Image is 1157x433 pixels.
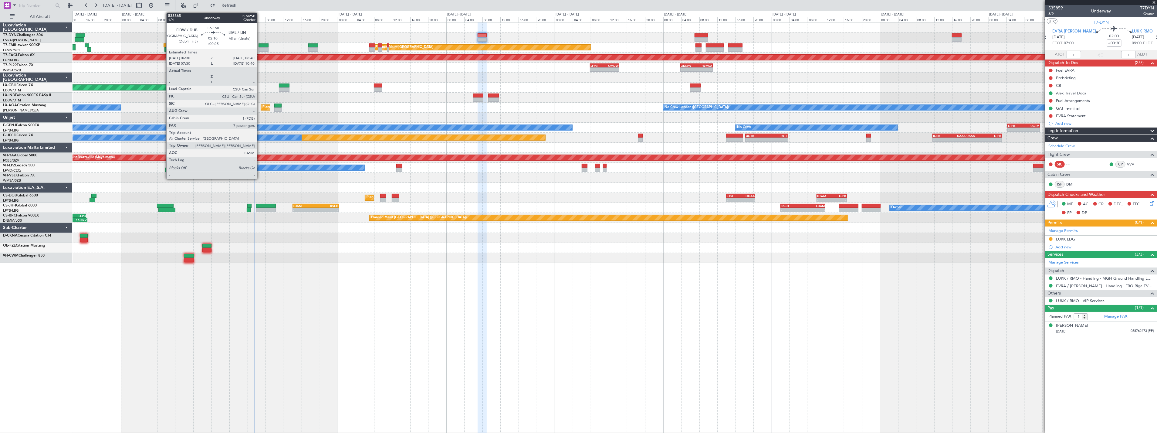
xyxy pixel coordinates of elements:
[204,163,218,172] div: No Crew
[216,3,242,8] span: Refresh
[1140,5,1154,11] span: T7DYN
[284,17,302,22] div: 12:00
[746,138,767,141] div: -
[1115,161,1125,168] div: CP
[3,154,17,157] span: 9H-YAA
[3,154,37,157] a: 9H-YAAGlobal 5000
[157,17,175,22] div: 08:00
[1047,191,1105,198] span: Dispatch Checks and Weather
[3,58,19,63] a: LFPB/LBG
[338,17,356,22] div: 00:00
[122,12,145,17] div: [DATE] - [DATE]
[990,12,1013,17] div: [DATE] - [DATE]
[891,203,902,212] div: Owner
[746,134,767,138] div: UGTB
[1055,121,1154,126] div: Add new
[376,43,434,52] div: Planned Maint [GEOGRAPHIC_DATA]
[970,17,989,22] div: 20:00
[772,17,790,22] div: 00:00
[410,17,428,22] div: 16:00
[1143,40,1153,46] span: ELDT
[371,213,467,222] div: Planned Maint [GEOGRAPHIC_DATA] ([GEOGRAPHIC_DATA])
[1055,181,1065,188] div: ISP
[1008,124,1024,128] div: LFPB
[537,17,555,22] div: 20:00
[16,15,64,19] span: All Aircraft
[663,17,682,22] div: 00:00
[681,17,699,22] div: 04:00
[753,17,772,22] div: 20:00
[3,124,39,127] a: F-GPNJFalcon 900EX
[3,244,45,247] a: OE-FZECitation Mustang
[1133,201,1140,207] span: FFC
[844,17,862,22] div: 16:00
[803,208,825,212] div: -
[1067,201,1073,207] span: MF
[1047,220,1062,227] span: Permits
[3,214,39,217] a: CS-RRCFalcon 900LX
[1056,237,1075,242] div: LUKK LDG
[3,234,51,237] a: D-CKNACessna Citation CJ4
[74,12,97,17] div: [DATE] - [DATE]
[808,17,826,22] div: 08:00
[3,194,38,197] a: CS-DOUGlobal 6500
[934,17,952,22] div: 12:00
[293,204,316,208] div: EHAM
[3,124,16,127] span: F-GPNJ
[103,3,132,8] span: [DATE] - [DATE]
[3,53,18,57] span: T7-EAGL
[1048,5,1063,11] span: 535859
[1056,98,1090,103] div: Fuel Arrangements
[645,17,663,22] div: 20:00
[73,218,87,222] div: 16:35 Z
[3,63,17,67] span: T7-PJ29
[482,17,501,22] div: 08:00
[1048,143,1075,149] a: Schedule Crew
[862,17,880,22] div: 20:00
[500,17,519,22] div: 12:00
[3,128,19,133] a: LFPB/LBG
[1048,314,1071,320] label: Planned PAX
[933,134,949,138] div: RJBB
[591,17,609,22] div: 08:00
[1137,52,1147,58] span: ALDT
[556,12,579,17] div: [DATE] - [DATE]
[604,68,619,71] div: -
[3,94,51,97] a: LX-INBFalcon 900EX EASy II
[3,234,18,237] span: D-CKNA
[3,134,16,137] span: F-HECD
[952,17,970,22] div: 16:00
[59,153,115,162] div: AOG Maint Brazzaville (Maya-maya)
[1066,162,1080,167] div: - -
[103,17,121,22] div: 20:00
[7,12,66,22] button: All Aircraft
[1008,128,1024,131] div: -
[1109,33,1119,39] span: 02:00
[1067,51,1081,58] input: --:--
[19,1,53,10] input: Trip Number
[519,17,537,22] div: 16:00
[1043,17,1061,22] div: 12:00
[302,17,320,22] div: 16:00
[727,198,741,202] div: -
[3,204,16,207] span: CS-JHH
[727,194,741,198] div: ETSI
[3,43,40,47] a: T7-EMIHawker 900XP
[817,198,832,202] div: -
[826,17,844,22] div: 12:00
[3,164,15,167] span: 9H-LPZ
[428,17,446,22] div: 20:00
[3,94,15,97] span: LX-INB
[681,64,697,67] div: OMDW
[1140,11,1154,16] span: Owner
[832,194,846,198] div: LFPB
[3,138,19,143] a: LFPB/LBG
[3,104,46,107] a: LX-AOACitation Mustang
[3,84,33,87] a: LX-GBHFalcon 7X
[3,53,35,57] a: T7-EAGLFalcon 8X
[3,208,19,213] a: LFPB/LBG
[989,17,1007,22] div: 00:00
[3,108,39,113] a: [PERSON_NAME]/QSA
[1094,19,1109,26] span: T7-DYN
[1135,251,1144,257] span: (3/3)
